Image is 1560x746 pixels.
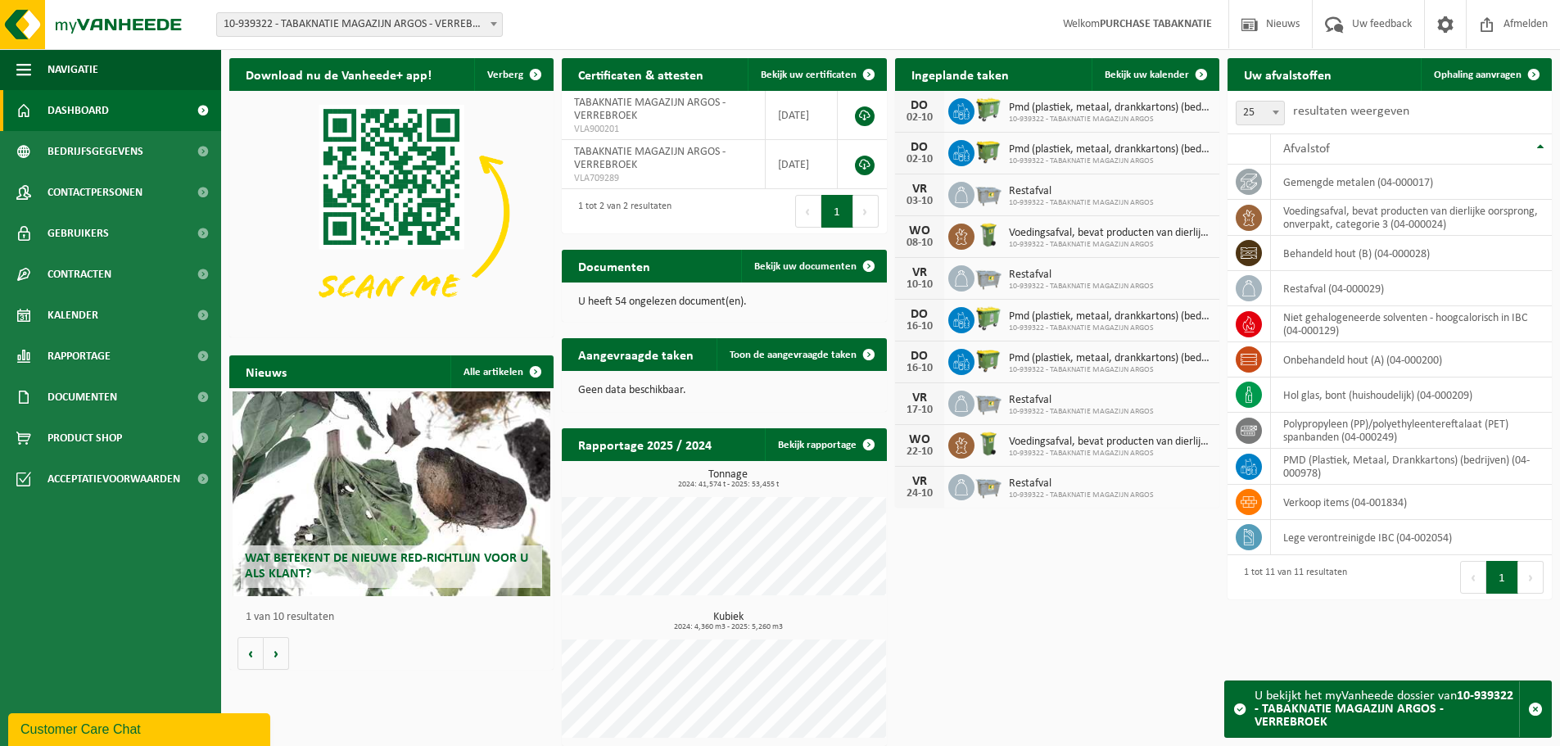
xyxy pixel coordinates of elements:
td: polypropyleen (PP)/polyethyleentereftalaat (PET) spanbanden (04-000249) [1271,413,1552,449]
button: Previous [795,195,821,228]
h3: Kubiek [570,612,886,631]
p: 1 van 10 resultaten [246,612,545,623]
div: 22-10 [903,446,936,458]
span: Restafval [1009,477,1154,491]
span: Restafval [1009,185,1154,198]
strong: PURCHASE TABAKNATIE [1100,18,1212,30]
td: restafval (04-000029) [1271,271,1552,306]
h2: Ingeplande taken [895,58,1025,90]
td: onbehandeld hout (A) (04-000200) [1271,342,1552,378]
div: 1 tot 2 van 2 resultaten [570,193,671,229]
span: Contracten [47,254,111,295]
div: 02-10 [903,112,936,124]
div: 02-10 [903,154,936,165]
span: Bekijk uw certificaten [761,70,857,80]
td: PMD (Plastiek, Metaal, Drankkartons) (bedrijven) (04-000978) [1271,449,1552,485]
span: Restafval [1009,269,1154,282]
img: WB-2500-GAL-GY-01 [974,263,1002,291]
button: Volgende [264,637,289,670]
a: Ophaling aanvragen [1421,58,1550,91]
span: VLA709289 [574,172,753,185]
a: Wat betekent de nieuwe RED-richtlijn voor u als klant? [233,391,550,596]
img: WB-0660-HPE-GN-50 [974,96,1002,124]
div: WO [903,224,936,237]
span: Documenten [47,377,117,418]
h2: Certificaten & attesten [562,58,720,90]
iframe: chat widget [8,710,274,746]
div: 16-10 [903,363,936,374]
div: DO [903,350,936,363]
img: WB-1100-HPE-GN-50 [974,346,1002,374]
span: Pmd (plastiek, metaal, drankkartons) (bedrijven) [1009,310,1211,323]
button: Verberg [474,58,552,91]
label: resultaten weergeven [1293,105,1409,118]
td: gemengde metalen (04-000017) [1271,165,1552,200]
span: 10-939322 - TABAKNATIE MAGAZIJN ARGOS [1009,282,1154,292]
button: Next [1518,561,1544,594]
span: Kalender [47,295,98,336]
td: behandeld hout (B) (04-000028) [1271,236,1552,271]
a: Alle artikelen [450,355,552,388]
strong: 10-939322 - TABAKNATIE MAGAZIJN ARGOS - VERREBROEK [1255,689,1513,729]
td: [DATE] [766,140,839,189]
span: 10-939322 - TABAKNATIE MAGAZIJN ARGOS [1009,240,1211,250]
td: niet gehalogeneerde solventen - hoogcalorisch in IBC (04-000129) [1271,306,1552,342]
h2: Aangevraagde taken [562,338,710,370]
span: 10-939322 - TABAKNATIE MAGAZIJN ARGOS [1009,115,1211,124]
td: [DATE] [766,91,839,140]
span: Pmd (plastiek, metaal, drankkartons) (bedrijven) [1009,352,1211,365]
span: Verberg [487,70,523,80]
span: 10-939322 - TABAKNATIE MAGAZIJN ARGOS - VERREBROEK [217,13,502,36]
td: voedingsafval, bevat producten van dierlijke oorsprong, onverpakt, categorie 3 (04-000024) [1271,200,1552,236]
span: 10-939322 - TABAKNATIE MAGAZIJN ARGOS [1009,449,1211,459]
span: TABAKNATIE MAGAZIJN ARGOS - VERREBROEK [574,97,726,122]
div: 24-10 [903,488,936,500]
div: DO [903,99,936,112]
span: Afvalstof [1283,142,1330,156]
span: 10-939322 - TABAKNATIE MAGAZIJN ARGOS [1009,407,1154,417]
p: Geen data beschikbaar. [578,385,870,396]
span: Product Shop [47,418,122,459]
div: 10-10 [903,279,936,291]
span: Toon de aangevraagde taken [730,350,857,360]
span: 10-939322 - TABAKNATIE MAGAZIJN ARGOS [1009,323,1211,333]
a: Bekijk uw documenten [741,250,885,283]
span: 2024: 41,574 t - 2025: 53,455 t [570,481,886,489]
img: Download de VHEPlus App [229,91,554,334]
button: Vorige [237,637,264,670]
img: WB-0140-HPE-GN-50 [974,430,1002,458]
span: Contactpersonen [47,172,142,213]
span: Dashboard [47,90,109,131]
img: WB-2500-GAL-GY-01 [974,388,1002,416]
span: Pmd (plastiek, metaal, drankkartons) (bedrijven) [1009,143,1211,156]
span: Gebruikers [47,213,109,254]
div: U bekijkt het myVanheede dossier van [1255,681,1519,737]
span: Bekijk uw documenten [754,261,857,272]
span: TABAKNATIE MAGAZIJN ARGOS - VERREBROEK [574,146,726,171]
td: hol glas, bont (huishoudelijk) (04-000209) [1271,378,1552,413]
a: Bekijk uw kalender [1092,58,1218,91]
button: 1 [821,195,853,228]
h2: Rapportage 2025 / 2024 [562,428,728,460]
span: 10-939322 - TABAKNATIE MAGAZIJN ARGOS [1009,198,1154,208]
a: Toon de aangevraagde taken [717,338,885,371]
p: U heeft 54 ongelezen document(en). [578,296,870,308]
div: 03-10 [903,196,936,207]
td: verkoop items (04-001834) [1271,485,1552,520]
span: Acceptatievoorwaarden [47,459,180,500]
button: 1 [1486,561,1518,594]
div: 17-10 [903,405,936,416]
div: 16-10 [903,321,936,332]
img: WB-2500-GAL-GY-01 [974,472,1002,500]
span: 2024: 4,360 m3 - 2025: 5,260 m3 [570,623,886,631]
a: Bekijk uw certificaten [748,58,885,91]
img: WB-0140-HPE-GN-50 [974,221,1002,249]
div: 1 tot 11 van 11 resultaten [1236,559,1347,595]
button: Previous [1460,561,1486,594]
span: Pmd (plastiek, metaal, drankkartons) (bedrijven) [1009,102,1211,115]
h2: Uw afvalstoffen [1228,58,1348,90]
h2: Download nu de Vanheede+ app! [229,58,448,90]
div: DO [903,141,936,154]
img: WB-1100-HPE-GN-50 [974,138,1002,165]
